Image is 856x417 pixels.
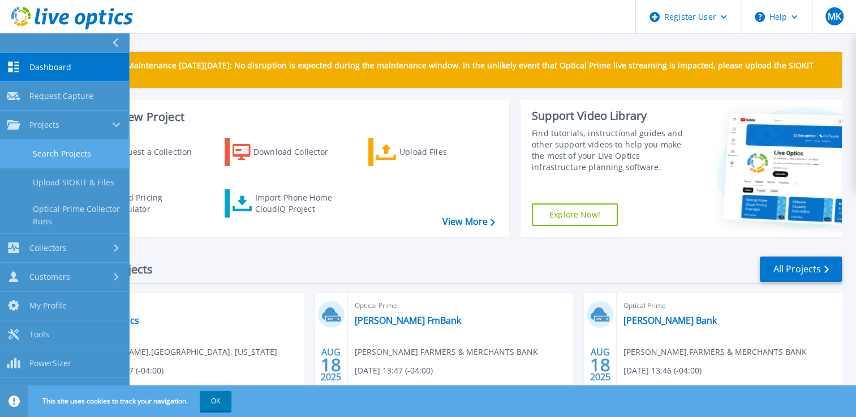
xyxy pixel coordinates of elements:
[85,299,297,312] span: Optical Prime
[355,315,461,326] a: [PERSON_NAME] FmBank
[29,243,67,253] span: Collectors
[623,315,717,326] a: [PERSON_NAME] Bank
[113,141,203,163] div: Request a Collection
[321,360,341,370] span: 18
[623,364,702,377] span: [DATE] 13:46 (-04:00)
[355,346,538,358] span: [PERSON_NAME] , FARMERS & MERCHANTS BANK
[80,138,207,166] a: Request a Collection
[590,344,611,385] div: AUG 2025
[200,391,231,411] button: OK
[590,360,610,370] span: 18
[29,120,59,130] span: Projects
[31,391,231,411] span: This site uses cookies to track your navigation.
[85,346,277,358] span: [PERSON_NAME] , [GEOGRAPHIC_DATA], [US_STATE]
[399,141,490,163] div: Upload Files
[623,346,807,358] span: [PERSON_NAME] , FARMERS & MERCHANTS BANK
[80,111,494,123] h3: Start a New Project
[29,91,93,101] span: Request Capture
[80,189,207,218] a: Cloud Pricing Calculator
[442,216,495,227] a: View More
[29,272,70,282] span: Customers
[111,192,201,215] div: Cloud Pricing Calculator
[84,61,833,79] p: Scheduled Maintenance [DATE][DATE]: No disruption is expected during the maintenance window. In t...
[320,344,342,385] div: AUG 2025
[368,138,494,166] a: Upload Files
[623,299,835,312] span: Optical Prime
[29,301,67,311] span: My Profile
[355,299,566,312] span: Optical Prime
[760,257,842,282] a: All Projects
[532,203,618,226] a: Explore Now!
[532,108,693,123] div: Support Video Library
[253,141,344,163] div: Download Collector
[225,138,351,166] a: Download Collector
[29,358,71,368] span: PowerSizer
[29,329,49,340] span: Tools
[532,128,693,173] div: Find tutorials, instructional guides and other support videos to help you make the most of your L...
[827,12,841,21] span: MK
[255,192,343,215] div: Import Phone Home CloudIQ Project
[355,364,433,377] span: [DATE] 13:47 (-04:00)
[29,62,71,72] span: Dashboard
